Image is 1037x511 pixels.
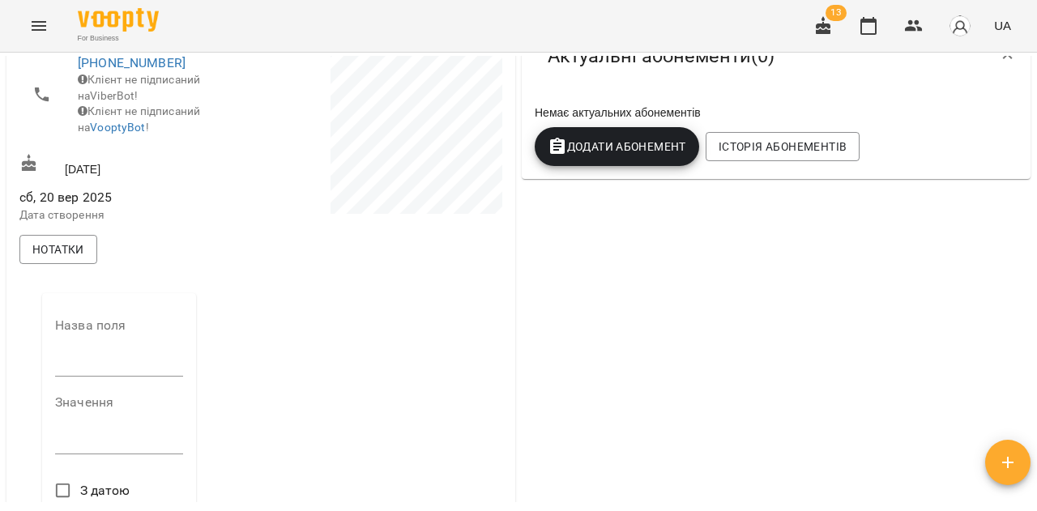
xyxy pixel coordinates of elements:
label: Назва поля [55,319,183,332]
div: Актуальні абонементи(0) [522,15,1031,98]
span: сб, 20 вер 2025 [19,188,258,207]
button: Нотатки [19,235,97,264]
button: Menu [19,6,58,45]
button: Історія абонементів [706,132,860,161]
span: З датою [80,481,130,500]
label: Значення [55,396,183,409]
div: [DATE] [16,151,261,181]
p: Дата створення [19,207,258,224]
button: Додати Абонемент [535,127,699,166]
button: UA [988,11,1018,40]
div: Немає актуальних абонементів [531,101,1021,124]
span: Додати Абонемент [548,137,686,156]
span: UA [994,17,1011,34]
a: [PHONE_NUMBER] [78,55,186,70]
span: Історія абонементів [719,137,847,156]
span: Клієнт не підписаний на ! [78,104,200,134]
span: Актуальні абонементи ( 0 ) [548,44,775,69]
img: Voopty Logo [78,8,159,32]
a: VooptyBot [90,121,145,134]
span: Клієнт не підписаний на ViberBot! [78,73,200,102]
span: Нотатки [32,240,84,259]
img: avatar_s.png [949,15,971,37]
span: For Business [78,33,159,44]
span: 13 [826,5,847,21]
